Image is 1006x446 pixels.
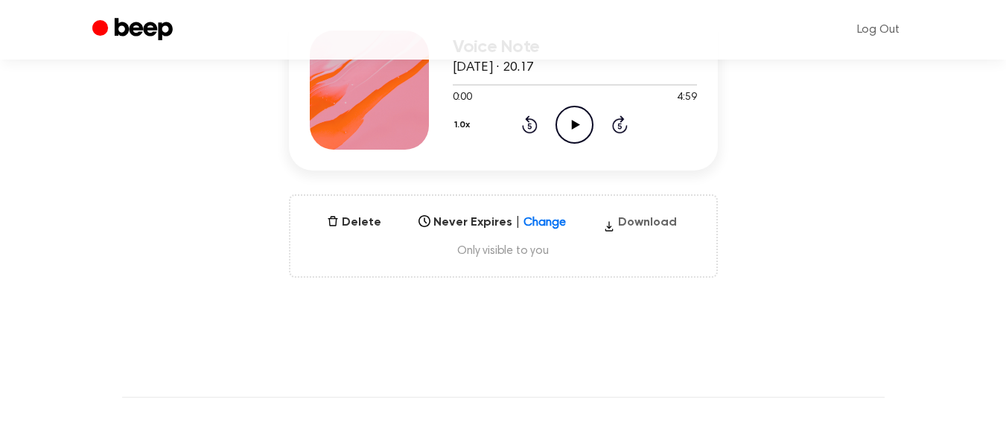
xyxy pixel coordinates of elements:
button: Download [597,214,683,238]
button: Delete [321,214,387,232]
span: [DATE] · 20.17 [453,61,535,74]
button: 1.0x [453,112,476,138]
span: 4:59 [677,90,696,106]
span: 0:00 [453,90,472,106]
a: Beep [92,16,176,45]
span: Only visible to you [308,243,698,258]
a: Log Out [842,12,914,48]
